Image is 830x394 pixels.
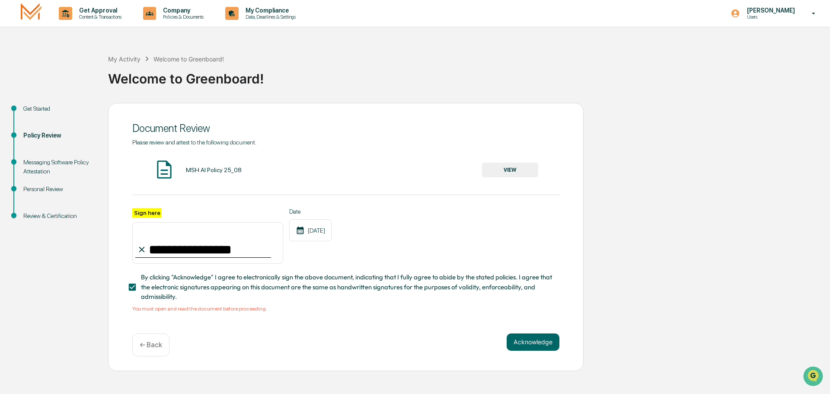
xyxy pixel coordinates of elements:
[23,131,94,140] div: Policy Review
[239,7,300,14] p: My Compliance
[29,66,142,75] div: Start new chat
[29,75,109,82] div: We're available if you need us!
[86,147,105,153] span: Pylon
[72,7,126,14] p: Get Approval
[507,333,559,351] button: Acknowledge
[153,55,224,63] div: Welcome to Greenboard!
[740,14,799,20] p: Users
[61,146,105,153] a: Powered byPylon
[17,125,54,134] span: Data Lookup
[9,110,16,117] div: 🖐️
[156,14,208,20] p: Policies & Documents
[239,14,300,20] p: Data, Deadlines & Settings
[9,18,157,32] p: How can we help?
[9,126,16,133] div: 🔎
[72,14,126,20] p: Content & Transactions
[132,208,162,218] label: Sign here
[289,219,332,241] div: [DATE]
[132,122,559,135] div: Document Review
[71,109,107,118] span: Attestations
[63,110,70,117] div: 🗄️
[153,159,175,180] img: Document Icon
[132,306,559,312] div: You must open and read the document before proceeding.
[108,64,826,86] div: Welcome to Greenboard!
[23,211,94,221] div: Review & Certification
[141,272,552,301] span: By clicking "Acknowledge" I agree to electronically sign the above document, indicating that I fu...
[156,7,208,14] p: Company
[147,69,157,79] button: Start new chat
[23,104,94,113] div: Get Started
[802,365,826,389] iframe: Open customer support
[289,208,332,215] label: Date
[140,341,162,349] p: ← Back
[59,106,111,121] a: 🗄️Attestations
[17,109,56,118] span: Preclearance
[23,158,94,176] div: Messaging Software Policy Attestation
[132,139,256,146] span: Please review and attest to the following document.
[482,163,538,177] button: VIEW
[108,55,140,63] div: My Activity
[23,185,94,194] div: Personal Review
[5,106,59,121] a: 🖐️Preclearance
[740,7,799,14] p: [PERSON_NAME]
[5,122,58,138] a: 🔎Data Lookup
[21,3,41,23] img: logo
[9,66,24,82] img: 1746055101610-c473b297-6a78-478c-a979-82029cc54cd1
[186,167,242,173] div: MSH AI Policy 25_08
